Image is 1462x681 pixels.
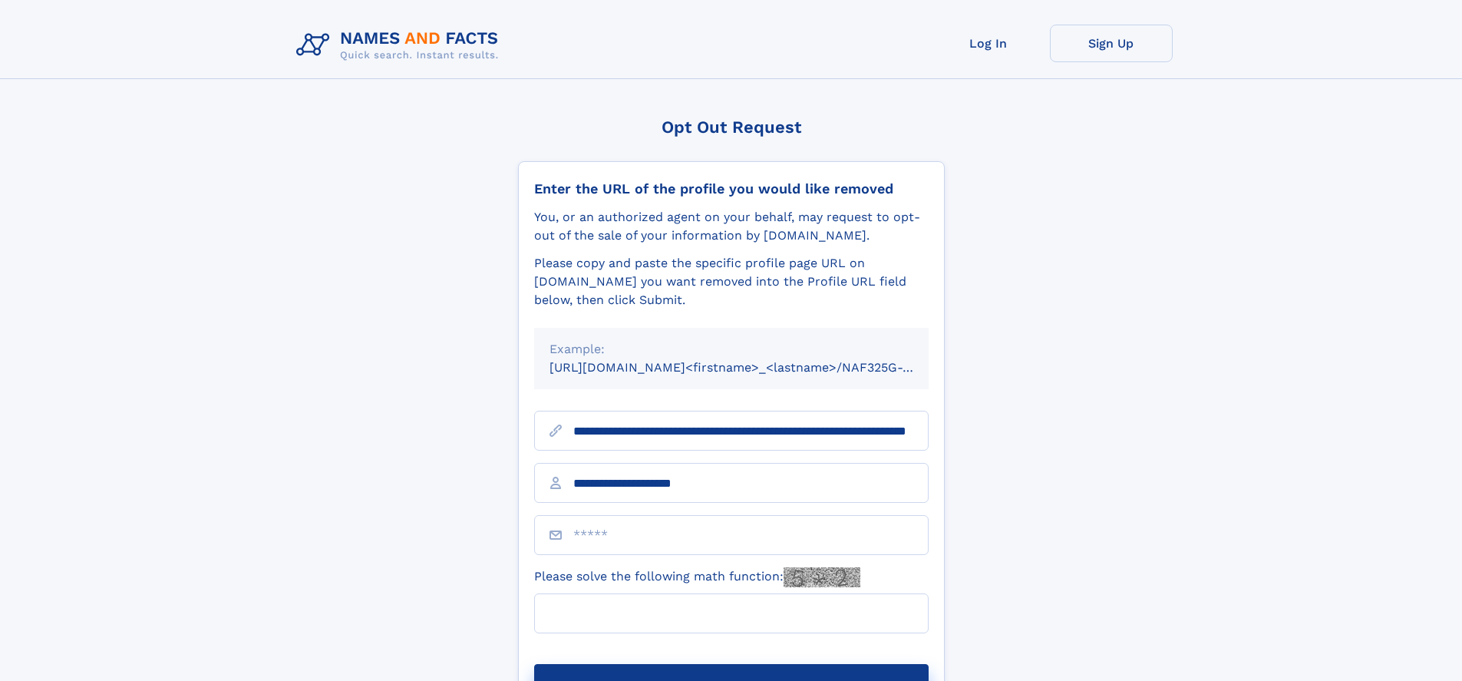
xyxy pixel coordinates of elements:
[534,567,860,587] label: Please solve the following math function:
[549,340,913,359] div: Example:
[518,117,945,137] div: Opt Out Request
[534,208,929,245] div: You, or an authorized agent on your behalf, may request to opt-out of the sale of your informatio...
[549,360,958,375] small: [URL][DOMAIN_NAME]<firstname>_<lastname>/NAF325G-xxxxxxxx
[534,180,929,197] div: Enter the URL of the profile you would like removed
[1050,25,1173,62] a: Sign Up
[290,25,511,66] img: Logo Names and Facts
[534,254,929,309] div: Please copy and paste the specific profile page URL on [DOMAIN_NAME] you want removed into the Pr...
[927,25,1050,62] a: Log In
